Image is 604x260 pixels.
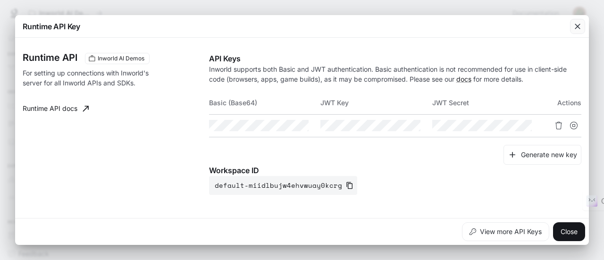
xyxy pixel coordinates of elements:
th: JWT Secret [432,92,544,114]
p: Workspace ID [209,165,581,176]
th: Basic (Base64) [209,92,321,114]
p: Inworld supports both Basic and JWT authentication. Basic authentication is not recommended for u... [209,64,581,84]
button: Suspend API key [566,118,581,133]
button: Delete API key [551,118,566,133]
th: JWT Key [320,92,432,114]
a: Runtime API docs [19,99,92,118]
p: Runtime API Key [23,21,80,32]
button: Generate new key [503,145,581,165]
button: default-miidlbujw4ehvwuay0kcrg [209,176,357,195]
div: These keys will apply to your current workspace only [85,53,150,64]
p: API Keys [209,53,581,64]
p: For setting up connections with Inworld's server for all Inworld APIs and SDKs. [23,68,157,88]
h3: Runtime API [23,53,77,62]
span: Inworld AI Demos [94,54,148,63]
button: Close [553,222,585,241]
button: View more API Keys [462,222,549,241]
th: Actions [544,92,581,114]
a: docs [456,75,471,83]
